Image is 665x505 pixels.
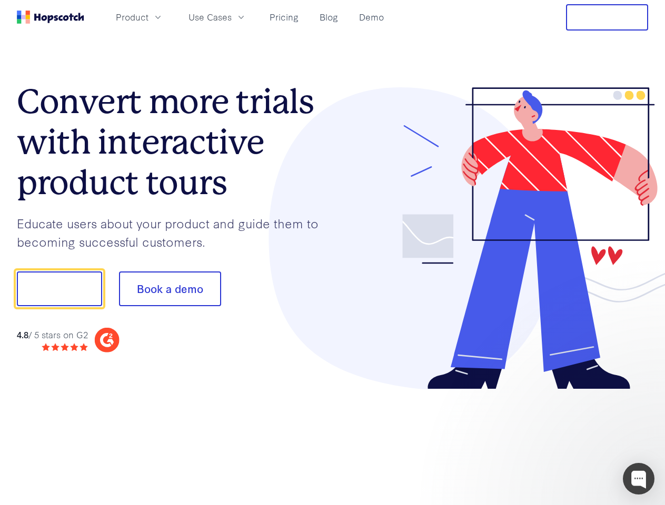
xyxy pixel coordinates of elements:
p: Educate users about your product and guide them to becoming successful customers. [17,214,333,250]
h1: Convert more trials with interactive product tours [17,82,333,203]
button: Use Cases [182,8,253,26]
button: Show me! [17,271,102,306]
strong: 4.8 [17,328,28,340]
a: Pricing [265,8,303,26]
a: Blog [315,8,342,26]
button: Book a demo [119,271,221,306]
button: Product [110,8,170,26]
button: Free Trial [566,4,648,31]
a: Demo [355,8,388,26]
span: Product [116,11,148,24]
a: Home [17,11,84,24]
span: Use Cases [188,11,232,24]
div: / 5 stars on G2 [17,328,88,341]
